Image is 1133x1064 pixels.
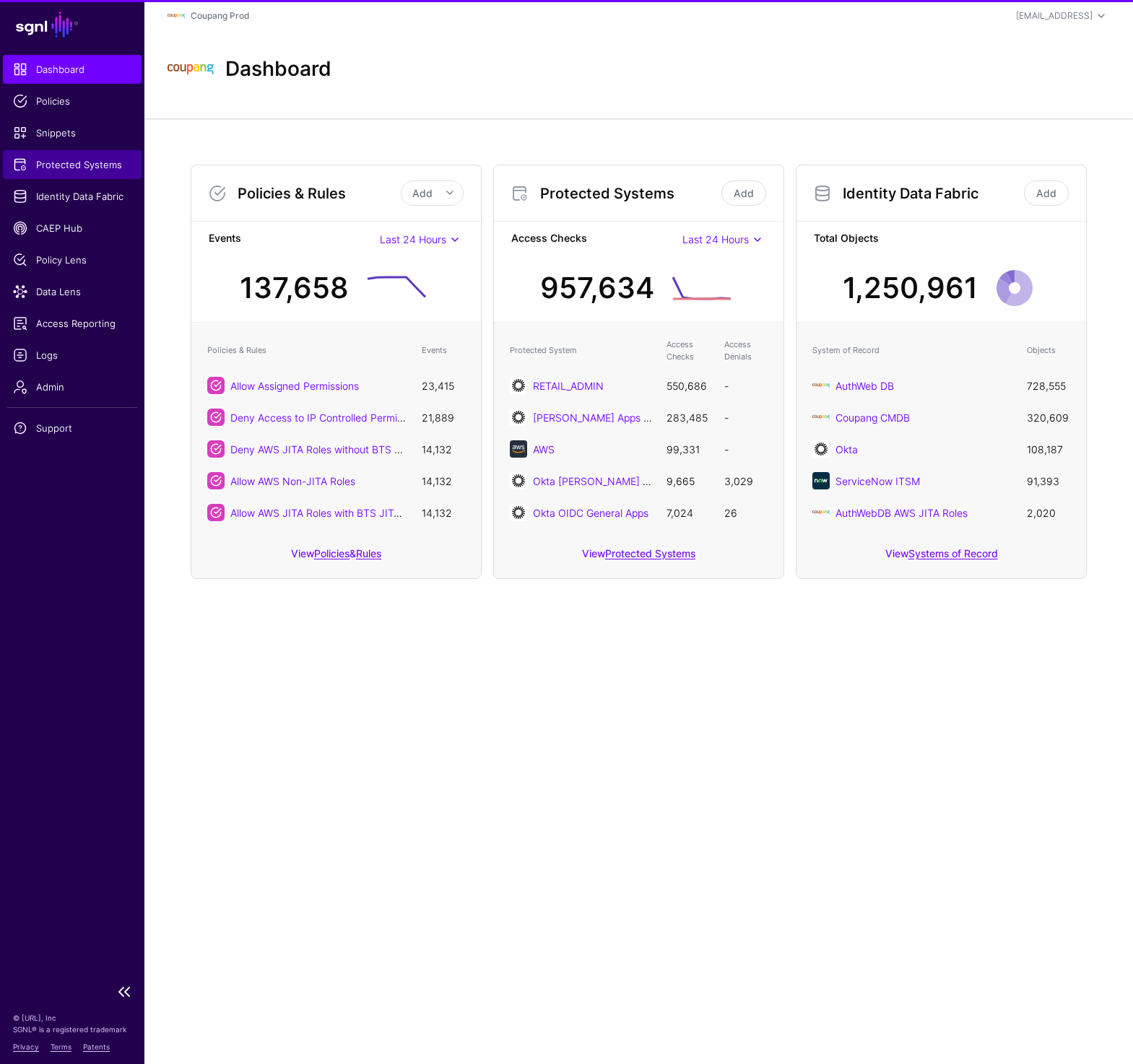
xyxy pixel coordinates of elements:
span: Last 24 Hours [380,233,446,245]
span: Policy Lens [13,253,131,267]
div: 1,250,961 [843,266,978,310]
a: Okta [835,443,858,455]
a: Okta [PERSON_NAME] General Apps [533,475,705,487]
p: SGNL® is a registered trademark [13,1024,131,1035]
img: svg+xml;base64,PHN2ZyB3aWR0aD0iNjQiIGhlaWdodD0iNjQiIHZpZXdCb3g9IjAgMCA2NCA2NCIgZmlsbD0ibm9uZSIgeG... [812,472,830,489]
td: 108,187 [1020,433,1077,465]
td: 21,889 [414,401,472,433]
span: Dashboard [13,62,131,77]
a: Coupang CMDB [835,411,910,424]
a: Admin [3,372,142,401]
span: Policies [13,94,131,108]
h3: Policies & Rules [238,185,401,202]
a: Policies [3,87,142,115]
span: Identity Data Fabric [13,189,131,204]
a: Dashboard [3,55,142,84]
th: Access Checks [659,331,717,370]
a: Allow Assigned Permissions [230,380,359,392]
a: Data Lens [3,277,142,306]
a: Add [721,180,766,206]
div: 957,634 [540,266,654,310]
a: Okta OIDC General Apps [533,507,648,519]
a: Coupang Prod [191,10,249,21]
strong: Total Objects [814,230,1069,248]
a: [PERSON_NAME] Apps (with Legacy UserID) [533,411,742,424]
a: RETAIL_ADMIN [533,380,604,392]
span: Last 24 Hours [682,233,749,245]
a: AWS [533,443,555,455]
a: Systems of Record [908,547,998,559]
a: Policies [314,547,350,559]
td: 283,485 [659,401,717,433]
a: Policy Lens [3,245,142,274]
div: View [494,537,783,578]
div: [EMAIL_ADDRESS] [1016,9,1093,22]
a: Patents [83,1042,110,1051]
td: 23,415 [414,370,472,401]
h2: Dashboard [225,57,331,82]
span: Add [412,187,433,199]
a: AuthWebDB AWS JITA Roles [835,507,968,519]
a: Identity Data Fabric [3,182,142,211]
div: View & [191,537,481,578]
td: - [717,401,775,433]
img: svg+xml;base64,PHN2ZyBpZD0iTG9nbyIgeG1sbnM9Imh0dHA6Ly93d3cudzMub3JnLzIwMDAvc3ZnIiB3aWR0aD0iMTIxLj... [812,504,830,521]
img: svg+xml;base64,PHN2ZyB3aWR0aD0iNjQiIGhlaWdodD0iNjQiIHZpZXdCb3g9IjAgMCA2NCA2NCIgZmlsbD0ibm9uZSIgeG... [510,409,527,426]
img: svg+xml;base64,PHN2ZyBpZD0iTG9nbyIgeG1sbnM9Imh0dHA6Ly93d3cudzMub3JnLzIwMDAvc3ZnIiB3aWR0aD0iMTIxLj... [812,409,830,426]
span: Access Reporting [13,316,131,331]
img: svg+xml;base64,PHN2ZyBpZD0iTG9nbyIgeG1sbnM9Imh0dHA6Ly93d3cudzMub3JnLzIwMDAvc3ZnIiB3aWR0aD0iMTIxLj... [168,46,214,92]
div: View [796,537,1086,578]
img: svg+xml;base64,PHN2ZyB3aWR0aD0iNjQiIGhlaWdodD0iNjQiIHZpZXdCb3g9IjAgMCA2NCA2NCIgZmlsbD0ibm9uZSIgeG... [812,440,830,458]
div: 137,658 [240,266,349,310]
td: 320,609 [1020,401,1077,433]
a: Protected Systems [3,150,142,179]
a: Privacy [13,1042,39,1051]
img: svg+xml;base64,PHN2ZyB3aWR0aD0iNjQiIGhlaWdodD0iNjQiIHZpZXdCb3g9IjAgMCA2NCA2NCIgZmlsbD0ibm9uZSIgeG... [510,504,527,521]
a: Logs [3,341,142,370]
a: Allow AWS JITA Roles with BTS JITA Tickets [230,507,437,519]
a: AuthWeb DB [835,380,894,392]
span: Logs [13,348,131,362]
a: Terms [51,1042,71,1051]
a: Protected Systems [605,547,695,559]
span: Admin [13,380,131,394]
img: svg+xml;base64,PHN2ZyB3aWR0aD0iNjQiIGhlaWdodD0iNjQiIHZpZXdCb3g9IjAgMCA2NCA2NCIgZmlsbD0ibm9uZSIgeG... [510,377,527,394]
a: Deny Access to IP Controlled Permissions off VDI [230,411,461,424]
td: 550,686 [659,370,717,401]
td: 728,555 [1020,370,1077,401]
th: Events [414,331,472,370]
th: Policies & Rules [200,331,414,370]
a: Access Reporting [3,309,142,338]
h3: Identity Data Fabric [843,185,1021,202]
img: svg+xml;base64,PHN2ZyBpZD0iTG9nbyIgeG1sbnM9Imh0dHA6Ly93d3cudzMub3JnLzIwMDAvc3ZnIiB3aWR0aD0iMTIxLj... [812,377,830,394]
th: Access Denials [717,331,775,370]
td: 14,132 [414,497,472,528]
a: Rules [356,547,381,559]
span: Support [13,421,131,435]
a: Add [1024,180,1069,206]
td: 9,665 [659,465,717,497]
td: 3,029 [717,465,775,497]
td: 91,393 [1020,465,1077,497]
span: Snippets [13,126,131,140]
span: Data Lens [13,284,131,299]
td: 7,024 [659,497,717,528]
a: Deny AWS JITA Roles without BTS Tickets [230,443,428,455]
td: - [717,433,775,465]
td: 26 [717,497,775,528]
img: svg+xml;base64,PHN2ZyB3aWR0aD0iNjQiIGhlaWdodD0iNjQiIHZpZXdCb3g9IjAgMCA2NCA2NCIgZmlsbD0ibm9uZSIgeG... [510,472,527,489]
strong: Events [209,230,380,248]
img: svg+xml;base64,PHN2ZyBpZD0iTG9nbyIgeG1sbnM9Imh0dHA6Ly93d3cudzMub3JnLzIwMDAvc3ZnIiB3aWR0aD0iMTIxLj... [168,7,185,25]
td: - [717,370,775,401]
h3: Protected Systems [540,185,719,202]
th: System of Record [805,331,1020,370]
a: CAEP Hub [3,214,142,243]
a: ServiceNow ITSM [835,475,920,487]
td: 14,132 [414,433,472,465]
td: 99,331 [659,433,717,465]
td: 2,020 [1020,497,1077,528]
strong: Access Checks [511,230,682,248]
span: CAEP Hub [13,221,131,235]
span: Protected Systems [13,157,131,172]
a: Allow AWS Non-JITA Roles [230,475,355,487]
